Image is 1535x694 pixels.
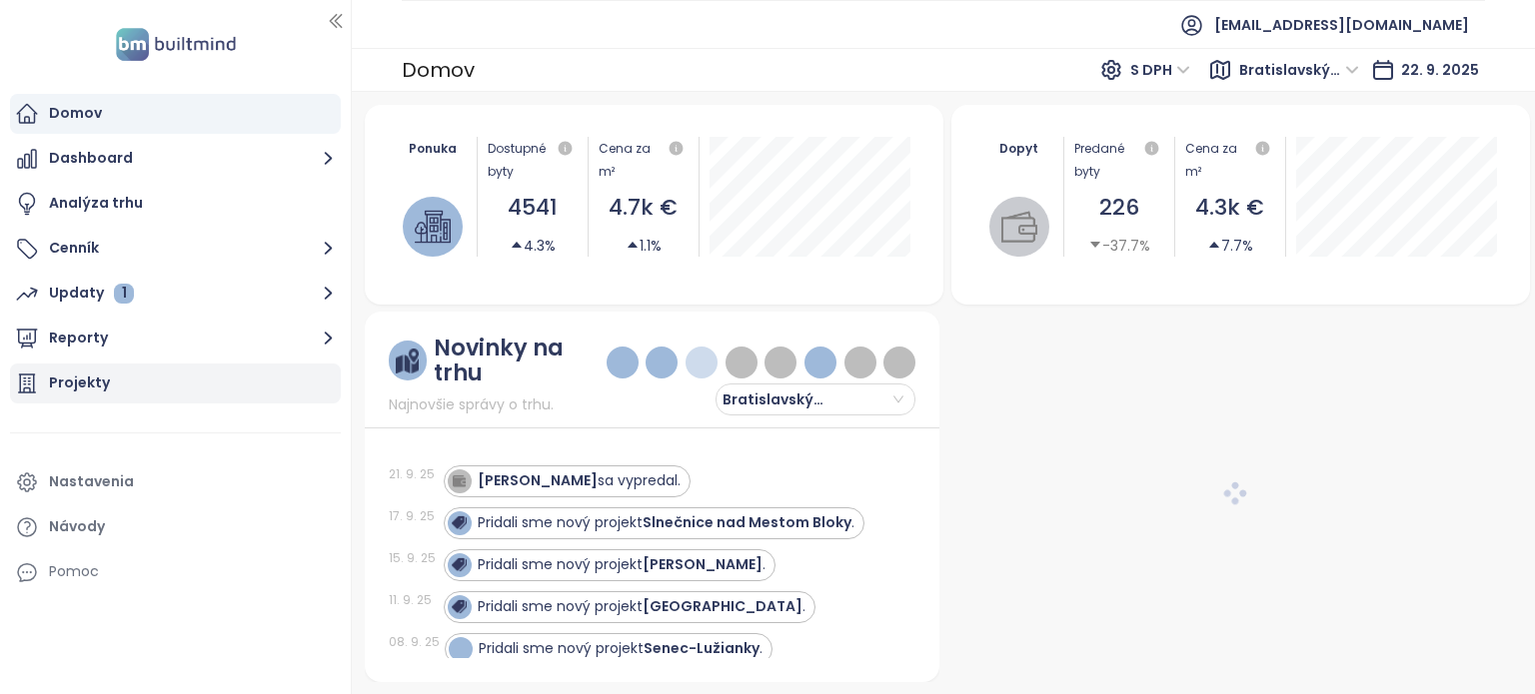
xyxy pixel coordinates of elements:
div: Pomoc [49,559,99,584]
div: Updaty [49,281,134,306]
img: price-tag-grey.png [734,353,749,371]
div: Pomoc [10,552,341,592]
span: Bratislavský kraj [1239,55,1359,85]
img: icon [452,599,466,613]
a: Analýza trhu [10,184,341,224]
div: 17. 9. 25 [389,507,439,525]
button: Reporty [10,319,341,358]
div: Domov [49,101,102,126]
img: icon [453,641,467,655]
div: Cena za m² [1185,137,1275,183]
div: 4.3% [510,235,556,257]
strong: Slnečnice nad Mestom Bloky [643,512,851,532]
a: Návody [10,507,341,547]
img: home-dark-blue.png [694,353,709,371]
span: Najnovšie správy o trhu. [389,393,554,415]
img: logo [110,24,242,65]
img: icon [452,515,466,529]
a: Domov [10,94,341,134]
span: Bratislavský kraj [723,384,842,414]
div: Dopyt [985,137,1054,160]
span: caret-up [510,238,524,252]
strong: [GEOGRAPHIC_DATA] [643,596,802,616]
div: 1 [114,284,134,304]
div: 4.3k € [1185,191,1275,226]
div: Projekty [49,370,110,395]
div: 4541 [488,191,578,226]
span: [EMAIL_ADDRESS][DOMAIN_NAME] [1214,1,1469,49]
div: Pridali sme nový projekt . [478,596,805,617]
span: caret-up [626,238,640,252]
span: 22. 9. 2025 [1401,60,1479,80]
img: information-circle.png [892,353,907,371]
div: Analýza trhu [49,191,143,216]
img: trophy-dark-blue.png [655,353,670,371]
strong: Senec-Lužianky [644,638,760,658]
div: Pridali sme nový projekt . [478,554,766,575]
div: Pridali sme nový projekt . [478,512,854,533]
div: Domov [402,52,475,88]
div: 08. 9. 25 [389,633,440,651]
img: ruler [396,348,419,373]
img: price-increases.png [812,353,827,371]
span: caret-up [1207,238,1221,252]
div: 15. 9. 25 [389,549,439,567]
div: 1.1% [626,235,662,257]
div: Ponuka [399,137,468,160]
span: caret-down [1088,238,1102,252]
a: Projekty [10,363,341,403]
div: 4.7k € [599,191,689,226]
img: price-decreases.png [852,353,867,371]
img: icon [452,473,466,487]
a: Nastavenia [10,462,341,502]
div: 11. 9. 25 [389,591,439,609]
div: Novinky na trhu [434,336,606,385]
div: -37.7% [1088,235,1150,257]
img: house [415,209,451,245]
div: Nastavenia [49,469,134,494]
div: Návody [49,514,105,539]
img: wallet-dark-grey.png [773,353,788,371]
div: Predané byty [1074,137,1164,183]
button: Cenník [10,229,341,269]
strong: [PERSON_NAME] [643,554,763,574]
div: sa vypredal. [478,470,681,491]
div: 226 [1074,191,1164,226]
img: price-tag-dark-blue.png [615,353,630,371]
strong: [PERSON_NAME] [478,470,598,490]
div: 21. 9. 25 [389,465,439,483]
div: Pridali sme nový projekt . [479,638,763,659]
div: 7.7% [1207,235,1253,257]
span: S DPH [1130,55,1190,85]
div: Dostupné byty [488,137,578,183]
img: wallet [1001,209,1037,245]
button: Updaty 1 [10,274,341,314]
button: Dashboard [10,139,341,179]
img: icon [452,557,466,571]
div: Cena za m² [599,137,665,183]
